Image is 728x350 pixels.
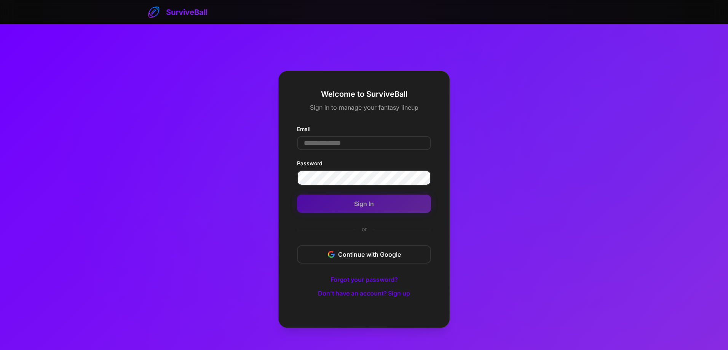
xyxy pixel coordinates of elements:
[312,286,416,300] button: Don't have an account? Sign up
[297,195,431,213] button: Sign In
[148,6,208,18] a: SurviveBall
[297,102,431,113] p: Sign in to manage your fantasy lineup
[324,273,404,286] button: Forgot your password?
[356,225,373,233] span: or
[148,6,160,18] img: SurviveBall
[297,245,431,264] button: Continue with Google
[297,89,431,99] h2: Welcome to SurviveBall
[297,125,431,133] label: Email
[297,159,431,167] label: Password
